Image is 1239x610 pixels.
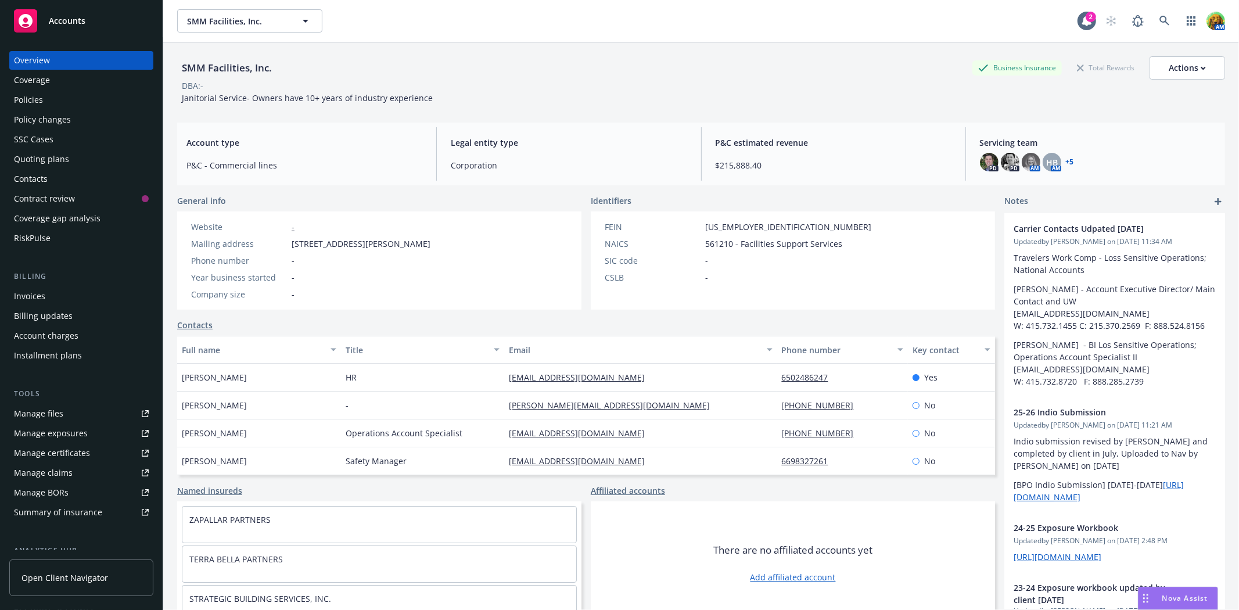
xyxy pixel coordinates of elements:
a: Report a Bug [1126,9,1150,33]
div: Summary of insurance [14,503,102,522]
a: Manage certificates [9,444,153,462]
img: photo [1022,153,1040,171]
span: P&C estimated revenue [716,137,951,149]
a: Account charges [9,326,153,345]
span: - [292,271,295,284]
span: [PERSON_NAME] [182,399,247,411]
span: Servicing team [980,137,1216,149]
div: Manage exposures [14,424,88,443]
span: General info [177,195,226,207]
div: Invoices [14,287,45,306]
div: Contacts [14,170,48,188]
span: 561210 - Facilities Support Services [705,238,842,250]
div: Policies [14,91,43,109]
div: Manage certificates [14,444,90,462]
div: Installment plans [14,346,82,365]
div: Website [191,221,287,233]
span: Open Client Navigator [21,572,108,584]
span: Safety Manager [346,455,407,467]
span: HR [346,371,357,383]
span: [US_EMPLOYER_IDENTIFICATION_NUMBER] [705,221,871,233]
span: Account type [186,137,422,149]
a: [EMAIL_ADDRESS][DOMAIN_NAME] [509,372,654,383]
span: - [292,254,295,267]
div: Tools [9,388,153,400]
div: Policy changes [14,110,71,129]
a: Summary of insurance [9,503,153,522]
a: Contacts [9,170,153,188]
div: Carrier Contacts Udpated [DATE]Updatedby [PERSON_NAME] on [DATE] 11:34 AMTravelers Work Comp - Lo... [1004,213,1225,397]
div: SMM Facilities, Inc. [177,60,276,76]
div: Overview [14,51,50,70]
a: STRATEGIC BUILDING SERVICES, INC. [189,593,331,604]
div: NAICS [605,238,701,250]
a: Manage claims [9,464,153,482]
span: $215,888.40 [716,159,951,171]
div: Analytics hub [9,545,153,557]
div: 2 [1086,12,1096,22]
span: Corporation [451,159,687,171]
span: SMM Facilities, Inc. [187,15,288,27]
a: Named insureds [177,485,242,497]
div: Actions [1169,57,1206,79]
span: [PERSON_NAME] [182,371,247,383]
a: Search [1153,9,1176,33]
a: Policies [9,91,153,109]
span: - [346,399,349,411]
a: Switch app [1180,9,1203,33]
span: - [705,254,708,267]
a: [PHONE_NUMBER] [782,428,863,439]
div: Full name [182,344,324,356]
a: [EMAIL_ADDRESS][DOMAIN_NAME] [509,455,654,467]
span: No [924,399,935,411]
a: Contacts [177,319,213,331]
span: - [292,288,295,300]
div: Year business started [191,271,287,284]
span: Updated by [PERSON_NAME] on [DATE] 11:34 AM [1014,236,1216,247]
div: Drag to move [1139,587,1153,609]
p: [PERSON_NAME] - Account Executive Director/ Main Contact and UW [EMAIL_ADDRESS][DOMAIN_NAME] W: 4... [1014,283,1216,332]
a: Manage exposures [9,424,153,443]
button: SMM Facilities, Inc. [177,9,322,33]
div: Manage BORs [14,483,69,502]
span: - [705,271,708,284]
a: Installment plans [9,346,153,365]
div: Phone number [782,344,890,356]
p: [PERSON_NAME] - BI Los Sensitive Operations; Operations Account Specialist II [EMAIL_ADDRESS][DOM... [1014,339,1216,387]
a: Quoting plans [9,150,153,168]
a: Add affiliated account [750,571,836,583]
a: SSC Cases [9,130,153,149]
p: [BPO Indio Submission] [DATE]-[DATE] [1014,479,1216,503]
a: Manage files [9,404,153,423]
a: Contract review [9,189,153,208]
a: RiskPulse [9,229,153,247]
div: Contract review [14,189,75,208]
span: Identifiers [591,195,631,207]
a: Coverage [9,71,153,89]
span: HB [1046,156,1058,168]
span: Notes [1004,195,1028,209]
p: Travelers Work Comp - Loss Sensitive Operations; National Accounts [1014,252,1216,276]
div: Key contact [913,344,978,356]
p: Indio submission revised by [PERSON_NAME] and completed by client in July, Uploaded to Nav by [PE... [1014,435,1216,472]
div: Manage claims [14,464,73,482]
div: RiskPulse [14,229,51,247]
img: photo [1001,153,1019,171]
span: Nova Assist [1162,593,1208,603]
span: Yes [924,371,938,383]
span: [PERSON_NAME] [182,427,247,439]
a: Billing updates [9,307,153,325]
span: 24-25 Exposure Workbook [1014,522,1186,534]
a: 6502486247 [782,372,838,383]
a: Invoices [9,287,153,306]
a: Overview [9,51,153,70]
div: DBA: - [182,80,203,92]
div: SIC code [605,254,701,267]
button: Full name [177,336,341,364]
a: +5 [1066,159,1074,166]
span: Updated by [PERSON_NAME] on [DATE] 2:48 PM [1014,536,1216,546]
div: 24-25 Exposure WorkbookUpdatedby [PERSON_NAME] on [DATE] 2:48 PM[URL][DOMAIN_NAME] [1004,512,1225,572]
span: Operations Account Specialist [346,427,462,439]
div: Manage files [14,404,63,423]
